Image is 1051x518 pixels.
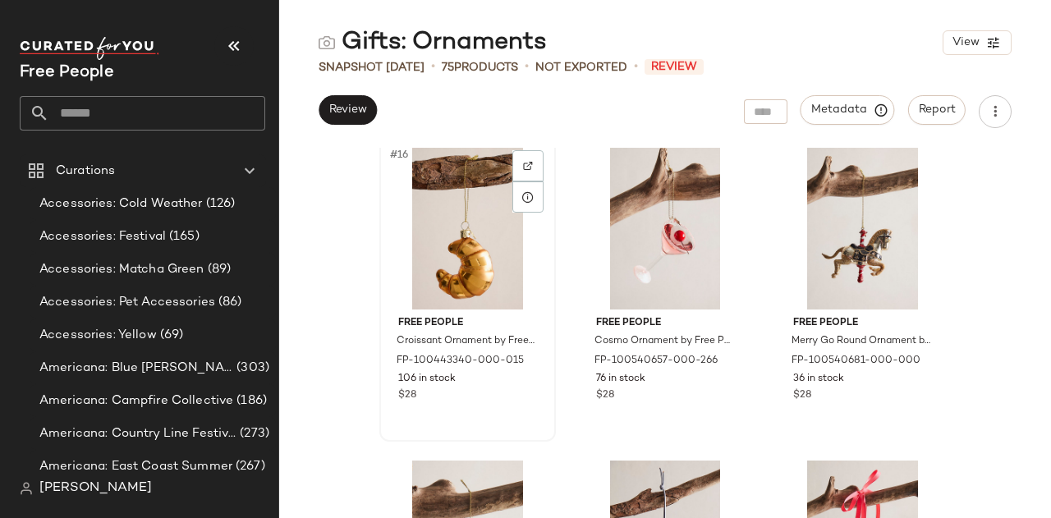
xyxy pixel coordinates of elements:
span: (89) [204,260,232,279]
span: (273) [236,424,269,443]
span: Metadata [810,103,885,117]
img: svg%3e [319,34,335,51]
span: Not Exported [535,59,627,76]
img: cfy_white_logo.C9jOOHJF.svg [20,37,159,60]
span: $28 [398,388,416,403]
span: Accessories: Matcha Green [39,260,204,279]
span: Americana: East Coast Summer [39,457,232,476]
span: FP-100540657-000-266 [594,354,718,369]
span: Review [645,59,704,75]
span: (267) [232,457,265,476]
button: View [943,30,1012,55]
span: Curations [56,162,115,181]
span: Accessories: Festival [39,227,166,246]
span: Americana: Country Line Festival [39,424,236,443]
span: Cosmo Ornament by Free People in Pink [594,334,733,349]
span: Americana: Campfire Collective [39,392,233,410]
span: • [431,57,435,77]
span: Accessories: Yellow [39,326,157,345]
span: Current Company Name [20,64,114,81]
span: Accessories: Pet Accessories [39,293,215,312]
button: Report [908,95,966,125]
span: Croissant Ornament by Free People in Tan [397,334,535,349]
span: Report [918,103,956,117]
span: Snapshot [DATE] [319,59,425,76]
span: (186) [233,392,267,410]
img: svg%3e [20,482,33,495]
span: #16 [388,147,411,163]
button: Review [319,95,377,125]
span: 76 in stock [596,372,645,387]
span: • [525,57,529,77]
span: 106 in stock [398,372,456,387]
span: FP-100443340-000-015 [397,354,524,369]
span: FP-100540681-000-000 [792,354,920,369]
span: 36 in stock [793,372,844,387]
span: Review [328,103,367,117]
span: (126) [203,195,236,213]
span: (165) [166,227,200,246]
span: (69) [157,326,184,345]
span: (86) [215,293,242,312]
span: (303) [233,359,269,378]
span: Americana: Blue [PERSON_NAME] Baby [39,359,233,378]
div: Products [442,59,518,76]
span: $28 [793,388,811,403]
span: $28 [596,388,614,403]
img: svg%3e [523,161,533,171]
span: 75 [442,62,454,74]
span: Accessories: Cold Weather [39,195,203,213]
span: [PERSON_NAME] [39,479,152,498]
span: Merry Go Round Ornament by Free People [792,334,930,349]
span: • [634,57,638,77]
span: Free People [793,316,932,331]
span: Free People [398,316,537,331]
div: Gifts: Ornaments [319,26,547,59]
span: View [952,36,980,49]
button: Metadata [801,95,895,125]
span: Free People [596,316,735,331]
